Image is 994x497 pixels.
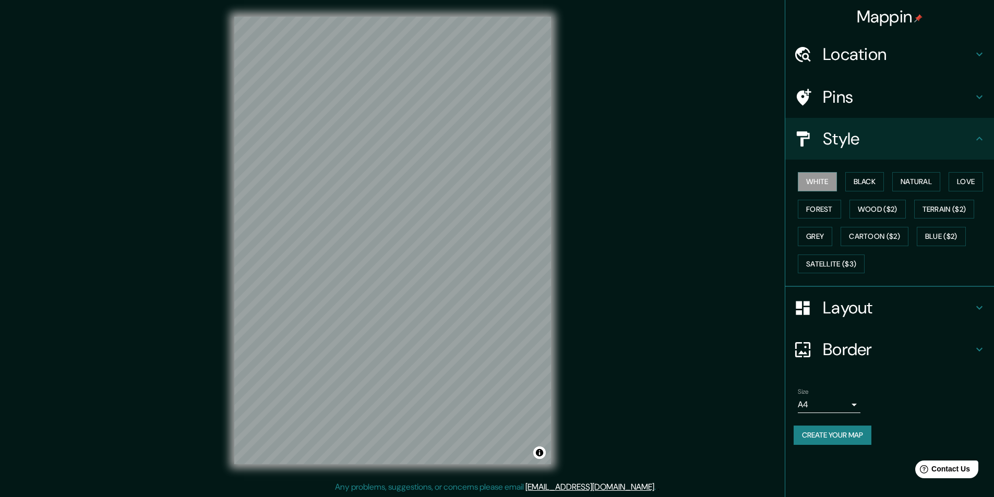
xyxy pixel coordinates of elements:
[335,481,656,493] p: Any problems, suggestions, or concerns please email .
[798,227,832,246] button: Grey
[785,287,994,329] div: Layout
[234,17,551,464] canvas: Map
[901,456,983,486] iframe: Help widget launcher
[798,200,841,219] button: Forest
[914,14,923,22] img: pin-icon.png
[823,87,973,107] h4: Pins
[823,44,973,65] h4: Location
[892,172,940,191] button: Natural
[525,481,654,492] a: [EMAIL_ADDRESS][DOMAIN_NAME]
[917,227,966,246] button: Blue ($2)
[785,118,994,160] div: Style
[841,227,908,246] button: Cartoon ($2)
[656,481,657,493] div: .
[823,297,973,318] h4: Layout
[798,172,837,191] button: White
[657,481,660,493] div: .
[823,339,973,360] h4: Border
[785,76,994,118] div: Pins
[949,172,983,191] button: Love
[798,387,809,396] label: Size
[823,128,973,149] h4: Style
[914,200,975,219] button: Terrain ($2)
[785,33,994,75] div: Location
[794,426,871,445] button: Create your map
[857,6,923,27] h4: Mappin
[798,254,865,274] button: Satellite ($3)
[785,329,994,370] div: Border
[798,396,860,413] div: A4
[533,446,546,459] button: Toggle attribution
[849,200,906,219] button: Wood ($2)
[845,172,884,191] button: Black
